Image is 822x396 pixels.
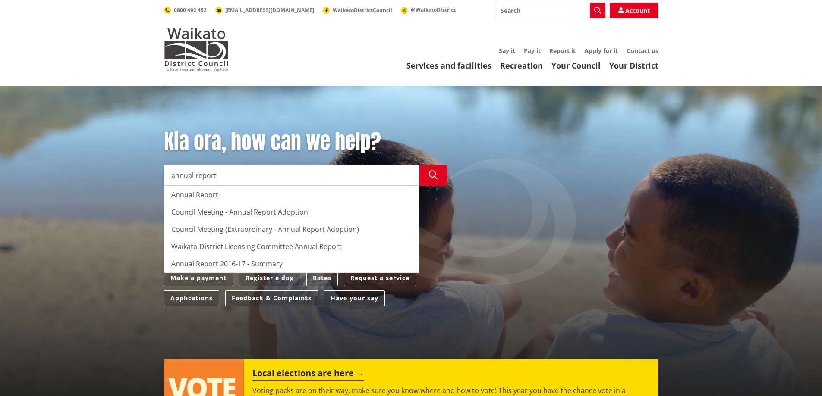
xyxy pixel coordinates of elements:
[401,6,456,13] a: @WaikatoDistrict
[164,221,419,238] div: Council Meeting (Extraordinary - Annual Report Adoption)
[164,255,419,272] div: Annual Report 2016-17 - Summary
[344,270,416,286] a: Request a service
[225,6,314,14] span: [EMAIL_ADDRESS][DOMAIN_NAME]
[164,270,233,286] a: Make a payment
[495,3,605,18] input: Search input
[239,270,300,286] a: Register a dog
[174,6,207,14] span: 0800 492 452
[164,238,419,255] div: Waikato District Licensing Committee Annual Report
[306,270,338,286] a: Rates
[609,60,658,71] a: Your District
[164,6,207,14] a: 0800 492 452
[499,47,515,55] a: Say it
[406,60,491,71] a: Services and facilities
[164,129,447,154] h1: Kia ora, how can we help?
[164,28,229,71] img: Waikato District Council - Te Kaunihera aa Takiwaa o Waikato
[215,6,314,14] a: [EMAIL_ADDRESS][DOMAIN_NAME]
[333,6,392,14] span: WaikatoDistrictCouncil
[584,47,618,55] a: Apply for it
[323,6,392,14] a: WaikatoDistrictCouncil
[252,368,364,381] h2: Local elections are here
[549,47,576,55] a: Report it
[225,290,318,306] a: Feedback & Complaints
[324,290,385,306] a: Have your say
[164,186,419,203] div: Annual Report
[500,60,543,71] a: Recreation
[627,47,658,55] a: Contact us
[164,203,419,221] div: Council Meeting - Annual Report Adoption
[551,60,601,71] a: Your Council
[164,165,419,186] input: Search input
[164,290,219,306] a: Applications
[610,3,658,18] a: Account
[782,360,813,391] iframe: Messenger Launcher
[411,6,456,13] span: @WaikatoDistrict
[524,47,541,55] a: Pay it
